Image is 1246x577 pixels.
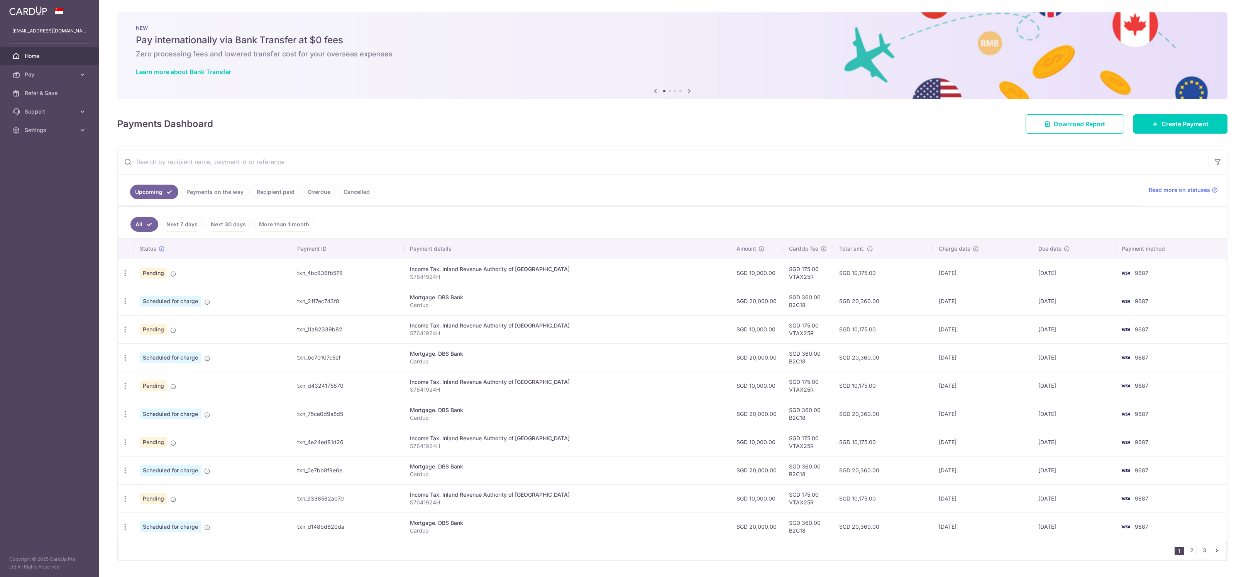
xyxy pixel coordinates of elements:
[410,434,724,442] div: Income Tax. Inland Revenue Authority of [GEOGRAPHIC_DATA]
[1161,119,1209,129] span: Create Payment
[130,217,158,232] a: All
[291,484,404,513] td: txn_9338582a07d
[303,185,335,199] a: Overdue
[339,185,375,199] a: Cancelled
[12,27,86,35] p: [EMAIL_ADDRESS][DOMAIN_NAME]
[1054,119,1105,129] span: Download Report
[1118,325,1133,334] img: Bank Card
[833,315,933,343] td: SGD 10,175.00
[291,287,404,315] td: txn_21f7ec743f8
[730,513,783,541] td: SGD 20,000.00
[118,149,1209,174] input: Search by recipient name, payment id or reference
[252,185,300,199] a: Recipient paid
[136,49,1209,59] h6: Zero processing fees and lowered transfer cost for your overseas expenses
[1032,484,1116,513] td: [DATE]
[161,217,203,232] a: Next 7 days
[410,329,724,337] p: S7641924H
[730,400,783,428] td: SGD 20,000.00
[25,89,76,97] span: Refer & Save
[1149,186,1218,194] a: Read more on statuses
[783,428,833,456] td: SGD 175.00 VTAX25R
[206,217,251,232] a: Next 30 days
[1175,547,1184,555] li: 1
[291,400,404,428] td: txn_75ca0d9a5d5
[833,513,933,541] td: SGD 20,360.00
[833,400,933,428] td: SGD 20,360.00
[1135,298,1148,304] span: 9687
[1135,354,1148,361] span: 9687
[1135,523,1148,530] span: 9687
[730,456,783,484] td: SGD 20,000.00
[1133,114,1227,134] a: Create Payment
[291,343,404,372] td: txn_bc70107c5ef
[117,117,213,131] h4: Payments Dashboard
[730,287,783,315] td: SGD 20,000.00
[933,287,1032,315] td: [DATE]
[291,428,404,456] td: txn_4e24ed81d26
[410,414,724,422] p: Cardup
[410,499,724,506] p: S7641924H
[833,287,933,315] td: SGD 20,360.00
[140,296,201,307] span: Scheduled for charge
[410,378,724,386] div: Income Tax. Inland Revenue Authority of [GEOGRAPHIC_DATA]
[1135,326,1148,333] span: 9687
[1135,411,1148,417] span: 9687
[730,343,783,372] td: SGD 20,000.00
[1026,114,1124,134] a: Download Report
[140,493,167,504] span: Pending
[410,491,724,499] div: Income Tax. Inland Revenue Authority of [GEOGRAPHIC_DATA]
[1149,186,1210,194] span: Read more on statuses
[291,456,404,484] td: txn_0e7bb8f9e6e
[833,372,933,400] td: SGD 10,175.00
[933,315,1032,343] td: [DATE]
[291,259,404,287] td: txn_4bc836fb578
[291,239,404,259] th: Payment ID
[140,245,156,253] span: Status
[410,463,724,470] div: Mortgage. DBS Bank
[783,287,833,315] td: SGD 360.00 B2C18
[254,217,314,232] a: More than 1 month
[410,519,724,527] div: Mortgage. DBS Bank
[789,245,818,253] span: CardUp fee
[291,372,404,400] td: txn_d4324175870
[833,484,933,513] td: SGD 10,175.00
[1116,239,1227,259] th: Payment method
[1032,428,1116,456] td: [DATE]
[25,52,76,60] span: Home
[410,358,724,365] p: Cardup
[933,513,1032,541] td: [DATE]
[140,380,167,391] span: Pending
[140,465,201,476] span: Scheduled for charge
[1032,400,1116,428] td: [DATE]
[1118,466,1133,475] img: Bank Card
[933,259,1032,287] td: [DATE]
[1032,456,1116,484] td: [DATE]
[410,527,724,535] p: Cardup
[25,71,76,78] span: Pay
[140,324,167,335] span: Pending
[730,259,783,287] td: SGD 10,000.00
[933,343,1032,372] td: [DATE]
[140,409,201,419] span: Scheduled for charge
[833,428,933,456] td: SGD 10,175.00
[833,343,933,372] td: SGD 20,360.00
[136,68,231,76] a: Learn more about Bank Transfer
[410,442,724,450] p: S7641924H
[833,259,933,287] td: SGD 10,175.00
[1187,546,1196,555] a: 2
[1032,343,1116,372] td: [DATE]
[730,484,783,513] td: SGD 10,000.00
[410,265,724,273] div: Income Tax. Inland Revenue Authority of [GEOGRAPHIC_DATA]
[1118,381,1133,390] img: Bank Card
[130,185,178,199] a: Upcoming
[1118,297,1133,306] img: Bank Card
[1118,522,1133,531] img: Bank Card
[783,456,833,484] td: SGD 360.00 B2C18
[783,315,833,343] td: SGD 175.00 VTAX25R
[410,273,724,281] p: S7641924H
[1032,315,1116,343] td: [DATE]
[933,456,1032,484] td: [DATE]
[933,400,1032,428] td: [DATE]
[783,400,833,428] td: SGD 360.00 B2C18
[1032,513,1116,541] td: [DATE]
